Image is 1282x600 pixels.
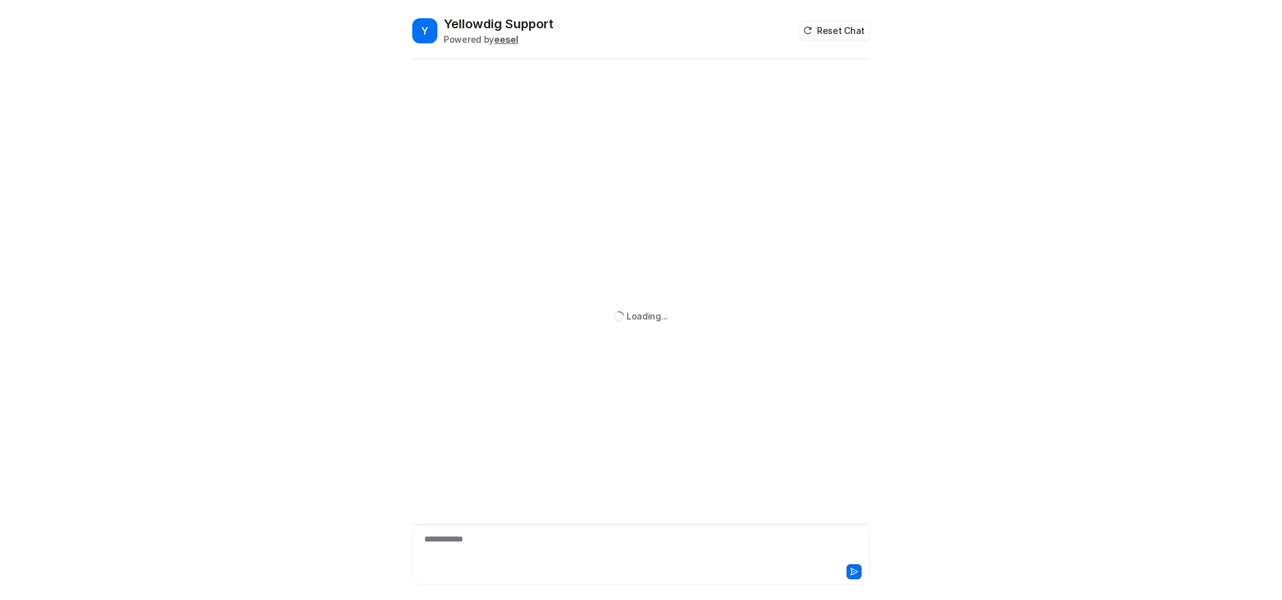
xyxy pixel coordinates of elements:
[494,34,518,45] b: eesel
[444,33,554,46] div: Powered by
[799,21,870,40] button: Reset Chat
[444,15,554,33] h2: Yellowdig Support
[627,309,668,323] div: Loading...
[412,18,437,43] span: Y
